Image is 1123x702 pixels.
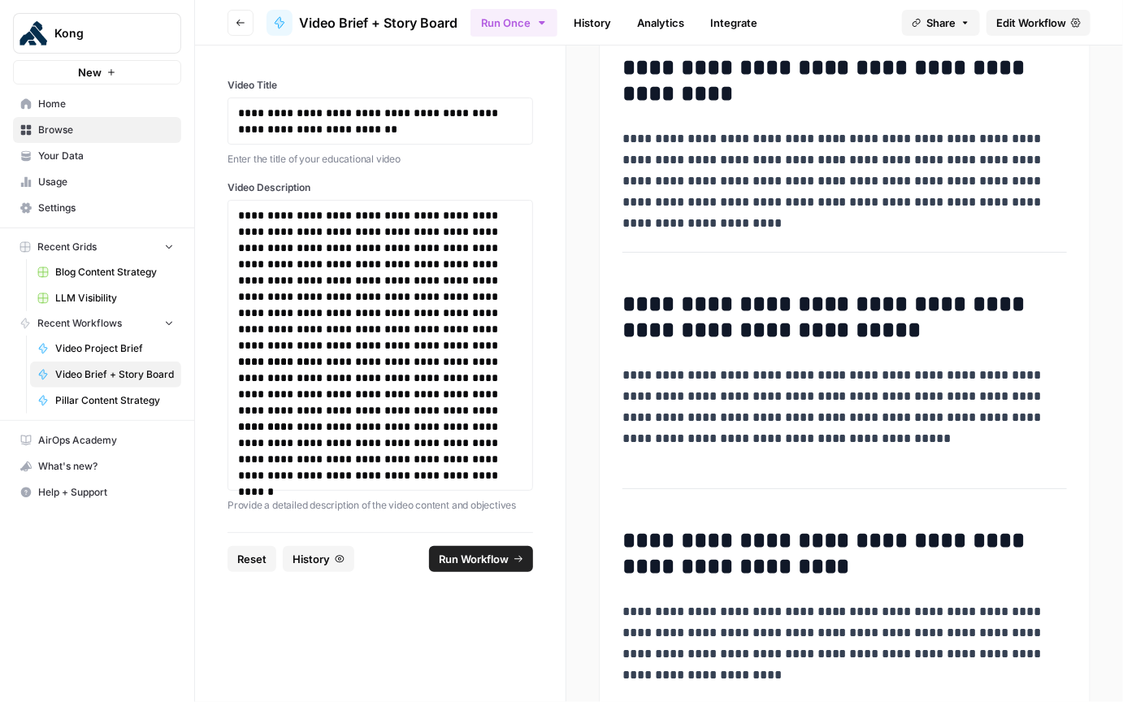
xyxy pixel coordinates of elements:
button: Reset [228,546,276,572]
label: Video Title [228,78,533,93]
a: Video Brief + Story Board [30,362,181,388]
button: Recent Grids [13,235,181,259]
button: New [13,60,181,84]
span: Reset [237,551,267,567]
a: Browse [13,117,181,143]
a: LLM Visibility [30,285,181,311]
a: Integrate [700,10,767,36]
span: Video Brief + Story Board [299,13,457,32]
a: Video Project Brief [30,336,181,362]
span: Pillar Content Strategy [55,393,174,408]
span: Edit Workflow [996,15,1066,31]
span: Recent Workflows [37,316,122,331]
span: Run Workflow [439,551,509,567]
span: LLM Visibility [55,291,174,305]
label: Video Description [228,180,533,195]
span: Video Project Brief [55,341,174,356]
button: Recent Workflows [13,311,181,336]
a: AirOps Academy [13,427,181,453]
button: Run Workflow [429,546,533,572]
button: What's new? [13,453,181,479]
a: Blog Content Strategy [30,259,181,285]
span: History [293,551,330,567]
a: Video Brief + Story Board [267,10,457,36]
a: Home [13,91,181,117]
button: Help + Support [13,479,181,505]
a: Analytics [627,10,694,36]
span: Recent Grids [37,240,97,254]
span: Share [926,15,956,31]
button: History [283,546,354,572]
button: Run Once [470,9,557,37]
span: Home [38,97,174,111]
span: Video Brief + Story Board [55,367,174,382]
span: Browse [38,123,174,137]
p: Enter the title of your educational video [228,151,533,167]
span: Blog Content Strategy [55,265,174,279]
img: Kong Logo [19,19,48,48]
span: Kong [54,25,153,41]
span: Help + Support [38,485,174,500]
span: Usage [38,175,174,189]
span: New [78,64,102,80]
div: What's new? [14,454,180,479]
span: Your Data [38,149,174,163]
a: Pillar Content Strategy [30,388,181,414]
a: Your Data [13,143,181,169]
a: Usage [13,169,181,195]
button: Share [902,10,980,36]
a: Edit Workflow [986,10,1090,36]
span: Settings [38,201,174,215]
a: History [564,10,621,36]
a: Settings [13,195,181,221]
span: AirOps Academy [38,433,174,448]
p: Provide a detailed description of the video content and objectives [228,497,533,513]
button: Workspace: Kong [13,13,181,54]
